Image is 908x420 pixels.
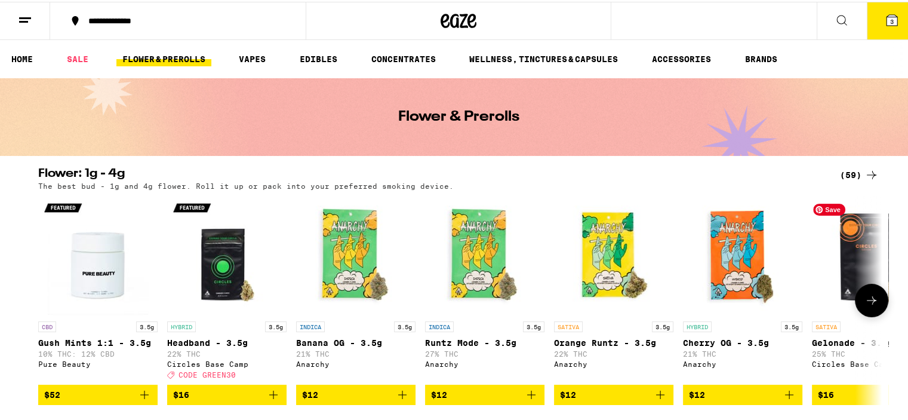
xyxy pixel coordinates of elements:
[425,383,544,403] button: Add to bag
[683,358,802,366] div: Anarchy
[38,166,820,180] h2: Flower: 1g - 4g
[296,383,415,403] button: Add to bag
[38,358,158,366] div: Pure Beauty
[178,369,236,377] span: CODE GREEN30
[781,320,802,330] p: 3.5g
[813,202,845,214] span: Save
[294,50,343,65] a: EDIBLES
[7,8,86,18] span: Hi. Need any help?
[425,348,544,356] p: 27% THC
[38,194,158,314] img: Pure Beauty - Gush Mints 1:1 - 3.5g
[116,50,211,65] a: FLOWER & PREROLLS
[365,50,442,65] a: CONCENTRATES
[683,336,802,346] p: Cherry OG - 3.5g
[652,320,673,330] p: 3.5g
[394,320,415,330] p: 3.5g
[38,194,158,383] a: Open page for Gush Mints 1:1 - 3.5g from Pure Beauty
[425,320,454,330] p: INDICA
[425,336,544,346] p: Runtz Mode - 3.5g
[818,388,834,398] span: $16
[296,194,415,383] a: Open page for Banana OG - 3.5g from Anarchy
[683,194,802,383] a: Open page for Cherry OG - 3.5g from Anarchy
[38,320,56,330] p: CBD
[812,320,841,330] p: SATIVA
[683,320,712,330] p: HYBRID
[683,194,802,314] img: Anarchy - Cherry OG - 3.5g
[683,383,802,403] button: Add to bag
[38,383,158,403] button: Add to bag
[431,388,447,398] span: $12
[167,194,287,383] a: Open page for Headband - 3.5g from Circles Base Camp
[38,336,158,346] p: Gush Mints 1:1 - 3.5g
[554,194,673,314] img: Anarchy - Orange Runtz - 3.5g
[560,388,576,398] span: $12
[167,348,287,356] p: 22% THC
[554,336,673,346] p: Orange Runtz - 3.5g
[61,50,94,65] a: SALE
[890,16,894,23] span: 3
[5,50,39,65] a: HOME
[302,388,318,398] span: $12
[425,194,544,314] img: Anarchy - Runtz Mode - 3.5g
[554,383,673,403] button: Add to bag
[554,358,673,366] div: Anarchy
[296,320,325,330] p: INDICA
[554,348,673,356] p: 22% THC
[425,194,544,383] a: Open page for Runtz Mode - 3.5g from Anarchy
[683,348,802,356] p: 21% THC
[523,320,544,330] p: 3.5g
[554,320,583,330] p: SATIVA
[739,50,783,65] a: BRANDS
[167,336,287,346] p: Headband - 3.5g
[167,358,287,366] div: Circles Base Camp
[296,336,415,346] p: Banana OG - 3.5g
[167,320,196,330] p: HYBRID
[554,194,673,383] a: Open page for Orange Runtz - 3.5g from Anarchy
[398,108,519,122] h1: Flower & Prerolls
[265,320,287,330] p: 3.5g
[38,180,454,188] p: The best bud - 1g and 4g flower. Roll it up or pack into your preferred smoking device.
[463,50,624,65] a: WELLNESS, TINCTURES & CAPSULES
[136,320,158,330] p: 3.5g
[173,388,189,398] span: $16
[44,388,60,398] span: $52
[646,50,717,65] a: ACCESSORIES
[1,1,652,87] button: Redirect to URL
[167,194,287,314] img: Circles Base Camp - Headband - 3.5g
[840,166,879,180] a: (59)
[425,358,544,366] div: Anarchy
[167,383,287,403] button: Add to bag
[689,388,705,398] span: $12
[296,348,415,356] p: 21% THC
[38,348,158,356] p: 10% THC: 12% CBD
[233,50,272,65] a: VAPES
[296,194,415,314] img: Anarchy - Banana OG - 3.5g
[296,358,415,366] div: Anarchy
